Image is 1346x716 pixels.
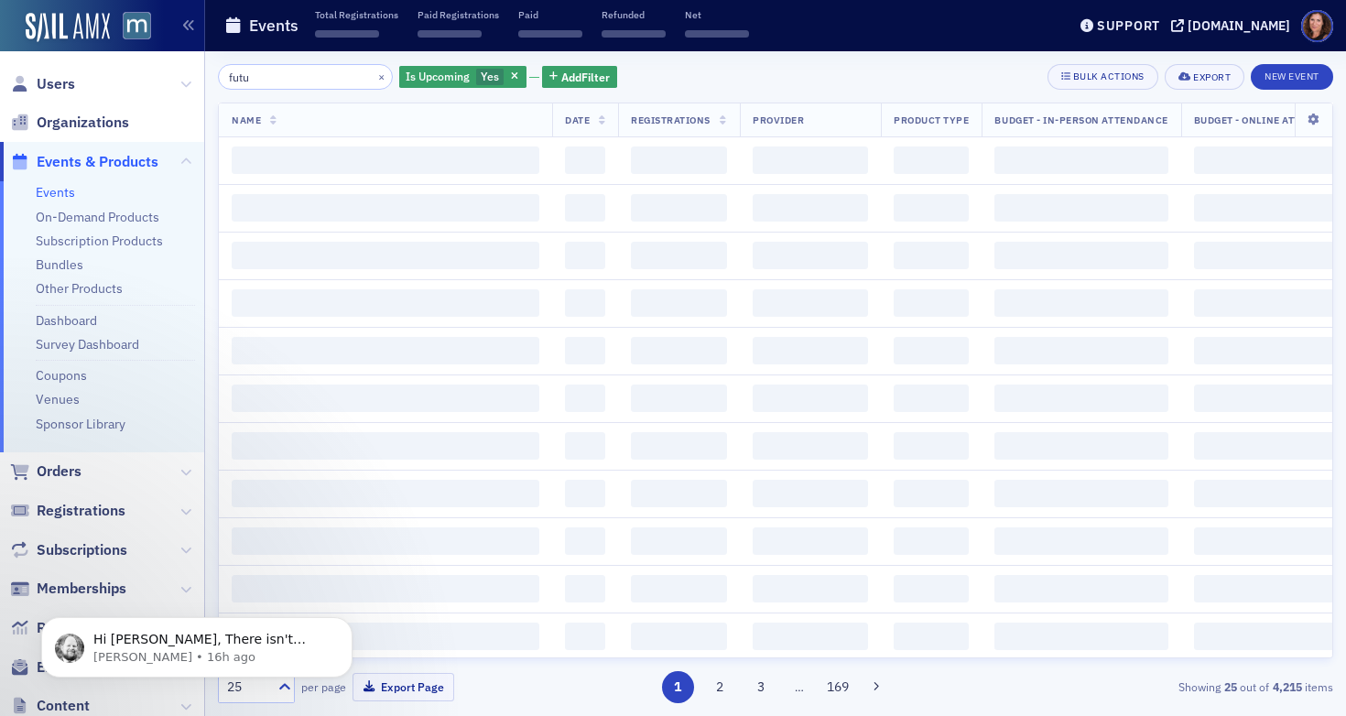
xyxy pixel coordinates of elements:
[37,501,125,521] span: Registrations
[753,337,868,364] span: ‌
[232,623,539,650] span: ‌
[518,8,582,21] p: Paid
[565,146,605,174] span: ‌
[232,527,539,555] span: ‌
[418,8,499,21] p: Paid Registrations
[753,242,868,269] span: ‌
[36,416,125,432] a: Sponsor Library
[315,30,379,38] span: ‌
[894,432,969,460] span: ‌
[542,66,617,89] button: AddFilter
[994,194,1167,222] span: ‌
[10,540,127,560] a: Subscriptions
[753,527,868,555] span: ‌
[374,68,390,84] button: ×
[894,337,969,364] span: ‌
[1188,17,1290,34] div: [DOMAIN_NAME]
[994,480,1167,507] span: ‌
[481,69,499,83] span: Yes
[353,673,454,701] button: Export Page
[753,432,868,460] span: ‌
[631,146,727,174] span: ‌
[36,209,159,225] a: On-Demand Products
[37,152,158,172] span: Events & Products
[894,575,969,602] span: ‌
[10,152,158,172] a: Events & Products
[232,242,539,269] span: ‌
[894,385,969,412] span: ‌
[894,242,969,269] span: ‌
[565,385,605,412] span: ‌
[565,194,605,222] span: ‌
[631,385,727,412] span: ‌
[994,289,1167,317] span: ‌
[753,146,868,174] span: ‌
[10,696,90,716] a: Content
[631,623,727,650] span: ‌
[745,671,777,703] button: 3
[565,480,605,507] span: ‌
[994,527,1167,555] span: ‌
[631,242,727,269] span: ‌
[10,657,146,678] a: Email Marketing
[787,678,812,695] span: …
[894,114,969,126] span: Product Type
[894,480,969,507] span: ‌
[753,289,868,317] span: ‌
[249,15,299,37] h1: Events
[1221,678,1240,695] strong: 25
[1165,64,1244,90] button: Export
[753,623,868,650] span: ‌
[232,289,539,317] span: ‌
[565,289,605,317] span: ‌
[631,575,727,602] span: ‌
[994,146,1167,174] span: ‌
[10,501,125,521] a: Registrations
[994,575,1167,602] span: ‌
[662,671,694,703] button: 1
[36,391,80,407] a: Venues
[36,184,75,201] a: Events
[418,30,482,38] span: ‌
[994,385,1167,412] span: ‌
[37,540,127,560] span: Subscriptions
[1251,67,1333,83] a: New Event
[753,114,804,126] span: Provider
[36,280,123,297] a: Other Products
[894,527,969,555] span: ‌
[894,623,969,650] span: ‌
[685,30,749,38] span: ‌
[994,242,1167,269] span: ‌
[561,69,610,85] span: Add Filter
[565,575,605,602] span: ‌
[37,113,129,133] span: Organizations
[123,12,151,40] img: SailAMX
[1171,19,1297,32] button: [DOMAIN_NAME]
[36,336,139,353] a: Survey Dashboard
[894,194,969,222] span: ‌
[37,74,75,94] span: Users
[1193,72,1231,82] div: Export
[565,337,605,364] span: ‌
[218,64,393,90] input: Search…
[1047,64,1158,90] button: Bulk Actions
[602,8,666,21] p: Refunded
[994,337,1167,364] span: ‌
[565,623,605,650] span: ‌
[1301,10,1333,42] span: Profile
[994,623,1167,650] span: ‌
[110,12,151,43] a: View Homepage
[565,114,590,126] span: Date
[232,575,539,602] span: ‌
[753,575,868,602] span: ‌
[26,13,110,42] img: SailAMX
[631,289,727,317] span: ‌
[232,432,539,460] span: ‌
[565,527,605,555] span: ‌
[10,618,89,638] a: Reports
[565,242,605,269] span: ‌
[753,385,868,412] span: ‌
[753,480,868,507] span: ‌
